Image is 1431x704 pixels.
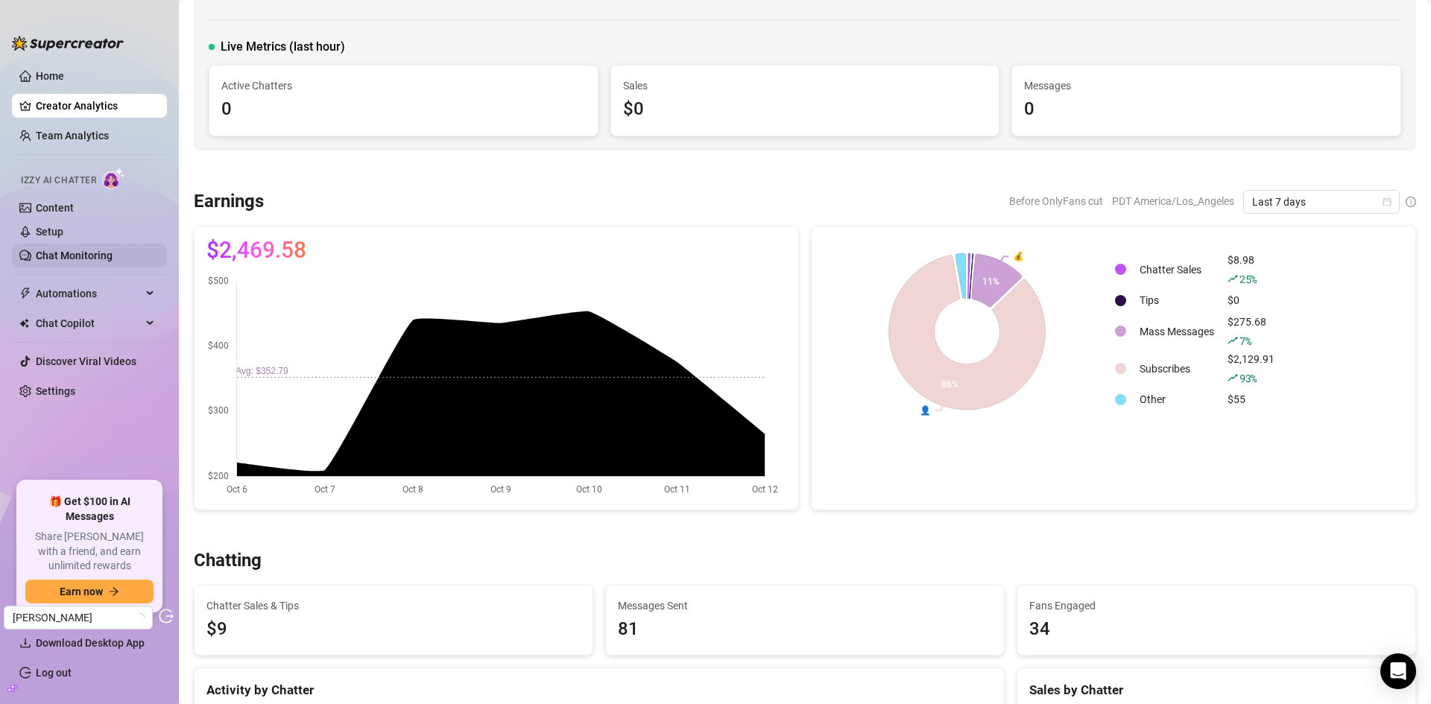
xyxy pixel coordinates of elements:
div: $55 [1228,391,1274,408]
img: Chat Copilot [19,318,29,329]
span: rise [1228,372,1238,383]
td: Mass Messages [1134,314,1220,349]
span: Messages Sent [618,597,992,614]
span: Live Metrics (last hour) [221,38,345,56]
span: Messages [1024,77,1389,94]
span: Active Chatters [221,77,586,94]
span: Automations [36,282,142,305]
span: rise [1228,273,1238,284]
div: Open Intercom Messenger [1380,653,1416,689]
a: Team Analytics [36,130,109,142]
text: 👤 [920,405,932,416]
span: logout [159,609,174,624]
div: $0 [1228,292,1274,308]
span: Last 7 days [1252,191,1391,213]
span: 25 % [1239,272,1257,286]
span: Izzy AI Chatter [21,174,96,188]
td: Subscribes [1134,351,1220,387]
a: Discover Viral Videos [36,355,136,367]
span: Chat Copilot [36,311,142,335]
td: Other [1134,388,1220,411]
text: 💰 [1013,250,1024,261]
span: build [7,683,18,694]
h3: Chatting [194,549,262,573]
a: Chat Monitoring [36,250,113,261]
span: Earn now [60,586,103,597]
a: Creator Analytics [36,94,155,118]
span: 🎁 Get $100 in AI Messages [25,495,154,524]
div: $8.98 [1228,252,1274,288]
img: AI Chatter [102,168,125,189]
span: Download Desktop App [36,637,145,649]
button: Earn nowarrow-right [25,580,154,603]
span: calendar [1383,197,1391,206]
span: Sales [623,77,988,94]
h3: Earnings [194,190,264,214]
span: Fans Engaged [1029,597,1403,614]
div: 81 [618,615,992,644]
span: David Perez [13,606,144,629]
div: $0 [623,95,988,124]
div: 34 [1029,615,1403,644]
img: logo-BBDzfeDw.svg [12,36,124,51]
a: Settings [36,385,75,397]
a: Setup [36,226,63,238]
span: $9 [206,615,581,644]
a: Home [36,70,64,82]
td: Tips [1134,289,1220,312]
span: download [19,637,31,649]
span: thunderbolt [19,288,31,299]
span: loading [136,613,145,622]
div: $275.68 [1228,314,1274,349]
span: $2,469.58 [206,238,306,262]
span: PDT America/Los_Angeles [1112,190,1234,212]
div: $2,129.91 [1228,351,1274,387]
td: Chatter Sales [1134,252,1220,288]
span: 93 % [1239,371,1257,385]
span: 7 % [1239,334,1251,348]
span: Share [PERSON_NAME] with a friend, and earn unlimited rewards [25,530,154,574]
div: Activity by Chatter [206,680,992,700]
div: Sales by Chatter [1029,680,1403,700]
span: rise [1228,335,1238,346]
span: Chatter Sales & Tips [206,597,581,614]
span: info-circle [1406,197,1416,207]
span: Before OnlyFans cut [1009,190,1103,212]
a: Content [36,202,74,214]
div: 0 [221,95,586,124]
a: Log out [36,667,72,679]
div: 0 [1024,95,1389,124]
span: arrow-right [109,586,119,597]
